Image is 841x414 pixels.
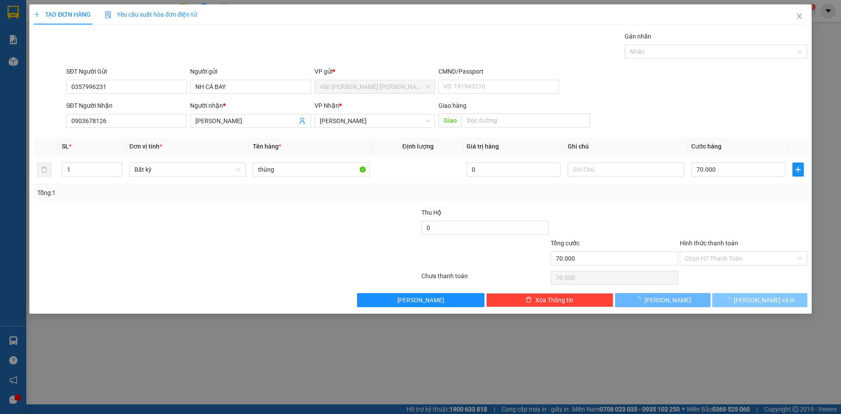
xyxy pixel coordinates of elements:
[438,67,559,76] div: CMND/Passport
[62,143,69,150] span: SL
[66,101,187,110] div: SĐT Người Nhận
[535,295,573,305] span: Xóa Thông tin
[66,67,187,76] div: SĐT Người Gửi
[357,293,484,307] button: [PERSON_NAME]
[299,117,306,124] span: user-add
[635,297,644,303] span: loading
[34,11,91,18] span: TẠO ĐƠN HÀNG
[37,163,51,177] button: delete
[564,138,688,155] th: Ghi chú
[644,295,691,305] span: [PERSON_NAME]
[691,143,721,150] span: Cước hàng
[787,4,812,29] button: Close
[397,295,444,305] span: [PERSON_NAME]
[712,293,807,307] button: [PERSON_NAME] và In
[314,102,339,109] span: VP Nhận
[105,11,197,18] span: Yêu cầu xuất hóa đơn điện tử
[190,67,311,76] div: Người gửi
[551,240,580,247] span: Tổng cước
[680,240,738,247] label: Hình thức thanh toán
[568,163,684,177] input: Ghi Chú
[421,209,442,216] span: Thu Hộ
[625,33,651,40] label: Gán nhãn
[37,188,325,198] div: Tổng: 1
[253,163,369,177] input: VD: Bàn, Ghế
[134,163,240,176] span: Bất kỳ
[105,11,112,18] img: icon
[403,143,434,150] span: Định lượng
[320,80,430,93] span: Văn Phòng Trần Phú (Mường Thanh)
[734,295,795,305] span: [PERSON_NAME] và In
[466,163,561,177] input: 0
[486,293,614,307] button: deleteXóa Thông tin
[190,101,311,110] div: Người nhận
[129,143,162,150] span: Đơn vị tính
[438,113,462,127] span: Giao
[796,13,803,20] span: close
[438,102,466,109] span: Giao hàng
[253,143,281,150] span: Tên hàng
[466,143,499,150] span: Giá trị hàng
[792,163,804,177] button: plus
[793,166,803,173] span: plus
[420,271,550,287] div: Chưa thanh toán
[615,293,710,307] button: [PERSON_NAME]
[462,113,590,127] input: Dọc đường
[314,67,435,76] div: VP gửi
[724,297,734,303] span: loading
[34,11,40,18] span: plus
[526,297,532,304] span: delete
[320,114,430,127] span: Phạm Ngũ Lão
